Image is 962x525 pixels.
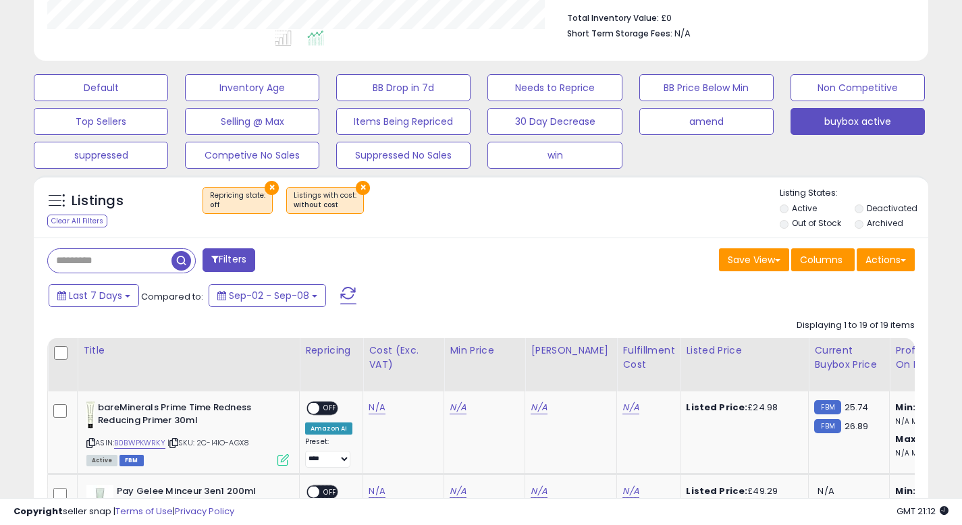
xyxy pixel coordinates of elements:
button: Sep-02 - Sep-08 [209,284,326,307]
small: FBM [814,419,840,433]
span: All listings currently available for purchase on Amazon [86,455,117,466]
button: Suppressed No Sales [336,142,471,169]
b: Total Inventory Value: [567,12,659,24]
div: Repricing [305,343,357,358]
b: Min: [895,401,915,414]
label: Active [792,202,817,214]
span: FBM [119,455,144,466]
span: N/A [674,27,691,40]
b: Max: [895,433,919,445]
label: Archived [867,217,903,229]
span: | SKU: 2C-I4IO-AGX8 [167,437,249,448]
b: Listed Price: [686,401,747,414]
li: £0 [567,9,905,25]
span: Listings with cost : [294,190,356,211]
button: Items Being Repriced [336,108,471,135]
div: [PERSON_NAME] [531,343,611,358]
button: suppressed [34,142,168,169]
div: £24.98 [686,402,798,414]
div: Displaying 1 to 19 of 19 items [797,319,915,332]
a: N/A [622,485,639,498]
b: bareMinerals Prime Time Redness Reducing Primer 30ml [98,402,262,430]
button: amend [639,108,774,135]
div: Min Price [450,343,519,358]
b: Short Term Storage Fees: [567,28,672,39]
button: Competive No Sales [185,142,319,169]
button: win [487,142,622,169]
span: OFF [319,403,341,414]
b: Min: [895,485,915,497]
button: Last 7 Days [49,284,139,307]
img: 31eGmkqGi3L._SL40_.jpg [86,402,95,429]
div: off [210,200,265,210]
small: FBM [814,400,840,414]
span: 2025-09-16 21:12 GMT [897,505,948,518]
h5: Listings [72,192,124,211]
button: BB Price Below Min [639,74,774,101]
a: N/A [450,485,466,498]
button: 30 Day Decrease [487,108,622,135]
a: Terms of Use [115,505,173,518]
b: Listed Price: [686,485,747,497]
div: Clear All Filters [47,215,107,227]
div: Fulfillment Cost [622,343,674,372]
div: ASIN: [86,402,289,464]
div: Amazon AI [305,422,352,435]
button: Default [34,74,168,101]
a: B0BWPKWRKY [114,437,165,449]
button: Columns [791,248,855,271]
div: Cost (Exc. VAT) [369,343,438,372]
a: N/A [622,401,639,414]
button: Actions [857,248,915,271]
span: 26.89 [845,420,869,433]
button: Filters [203,248,255,272]
button: Inventory Age [185,74,319,101]
span: N/A [818,485,834,497]
a: Privacy Policy [175,505,234,518]
label: Out of Stock [792,217,841,229]
button: × [265,181,279,195]
button: Non Competitive [791,74,925,101]
div: Listed Price [686,343,803,358]
span: Columns [800,253,843,267]
p: Listing States: [780,187,928,200]
button: Save View [719,248,789,271]
div: seller snap | | [14,505,234,518]
a: N/A [531,485,547,498]
strong: Copyright [14,505,63,518]
button: × [356,181,370,195]
button: Selling @ Max [185,108,319,135]
button: buybox active [791,108,925,135]
label: Deactivated [867,202,917,214]
div: Preset: [305,437,352,468]
span: Last 7 Days [69,289,122,302]
span: Compared to: [141,290,203,303]
a: N/A [531,401,547,414]
button: Top Sellers [34,108,168,135]
button: BB Drop in 7d [336,74,471,101]
div: Current Buybox Price [814,343,884,372]
a: N/A [369,485,385,498]
div: without cost [294,200,356,210]
span: Sep-02 - Sep-08 [229,289,309,302]
span: 25.74 [845,401,869,414]
a: N/A [450,401,466,414]
a: N/A [369,401,385,414]
span: Repricing state : [210,190,265,211]
div: Title [83,343,294,358]
button: Needs to Reprice [487,74,622,101]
